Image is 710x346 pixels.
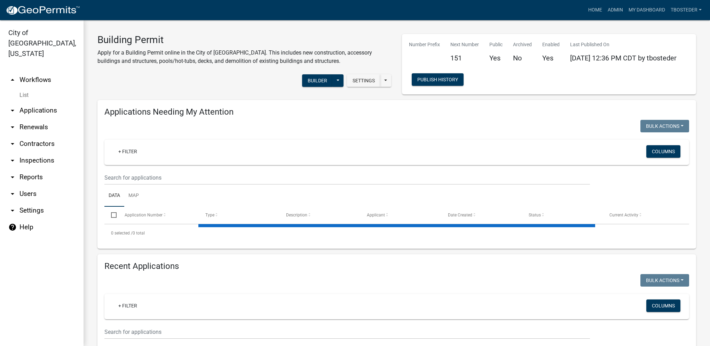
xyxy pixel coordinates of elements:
h5: No [513,54,532,62]
button: Builder [302,74,333,87]
input: Search for applications [104,171,590,185]
p: Number Prefix [409,41,440,48]
button: Settings [347,74,380,87]
datatable-header-cell: Application Number [118,207,198,223]
h5: Yes [489,54,503,62]
datatable-header-cell: Type [199,207,279,223]
p: Next Number [450,41,479,48]
span: Type [205,213,214,217]
datatable-header-cell: Current Activity [603,207,684,223]
datatable-header-cell: Applicant [360,207,441,223]
a: Map [124,185,143,207]
datatable-header-cell: Select [104,207,118,223]
button: Publish History [412,73,464,86]
span: Application Number [125,213,163,217]
a: + Filter [113,299,143,312]
wm-modal-confirm: Workflow Publish History [412,77,464,83]
span: Current Activity [609,213,638,217]
p: Archived [513,41,532,48]
i: arrow_drop_down [8,140,17,148]
i: arrow_drop_down [8,190,17,198]
i: arrow_drop_down [8,156,17,165]
p: Last Published On [570,41,677,48]
i: arrow_drop_down [8,106,17,115]
a: My Dashboard [626,3,668,17]
i: arrow_drop_down [8,173,17,181]
h5: Yes [542,54,560,62]
p: Enabled [542,41,560,48]
span: Applicant [367,213,385,217]
p: Apply for a Building Permit online in the City of [GEOGRAPHIC_DATA]. This includes new constructi... [97,49,392,65]
a: Admin [605,3,626,17]
a: Data [104,185,124,207]
a: Home [585,3,605,17]
span: Status [529,213,541,217]
button: Bulk Actions [640,120,689,132]
datatable-header-cell: Description [279,207,360,223]
button: Bulk Actions [640,274,689,287]
h4: Recent Applications [104,261,689,271]
datatable-header-cell: Date Created [441,207,522,223]
button: Columns [646,299,680,312]
a: tbosteder [668,3,704,17]
span: 0 selected / [111,231,133,236]
datatable-header-cell: Status [522,207,603,223]
i: arrow_drop_up [8,76,17,84]
input: Search for applications [104,325,590,339]
span: [DATE] 12:36 PM CDT by tbosteder [570,54,677,62]
h4: Applications Needing My Attention [104,107,689,117]
span: Date Created [448,213,472,217]
h3: Building Permit [97,34,392,46]
div: 0 total [104,224,689,242]
button: Columns [646,145,680,158]
a: + Filter [113,145,143,158]
span: Description [286,213,307,217]
p: Public [489,41,503,48]
i: help [8,223,17,231]
i: arrow_drop_down [8,123,17,131]
h5: 151 [450,54,479,62]
i: arrow_drop_down [8,206,17,215]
